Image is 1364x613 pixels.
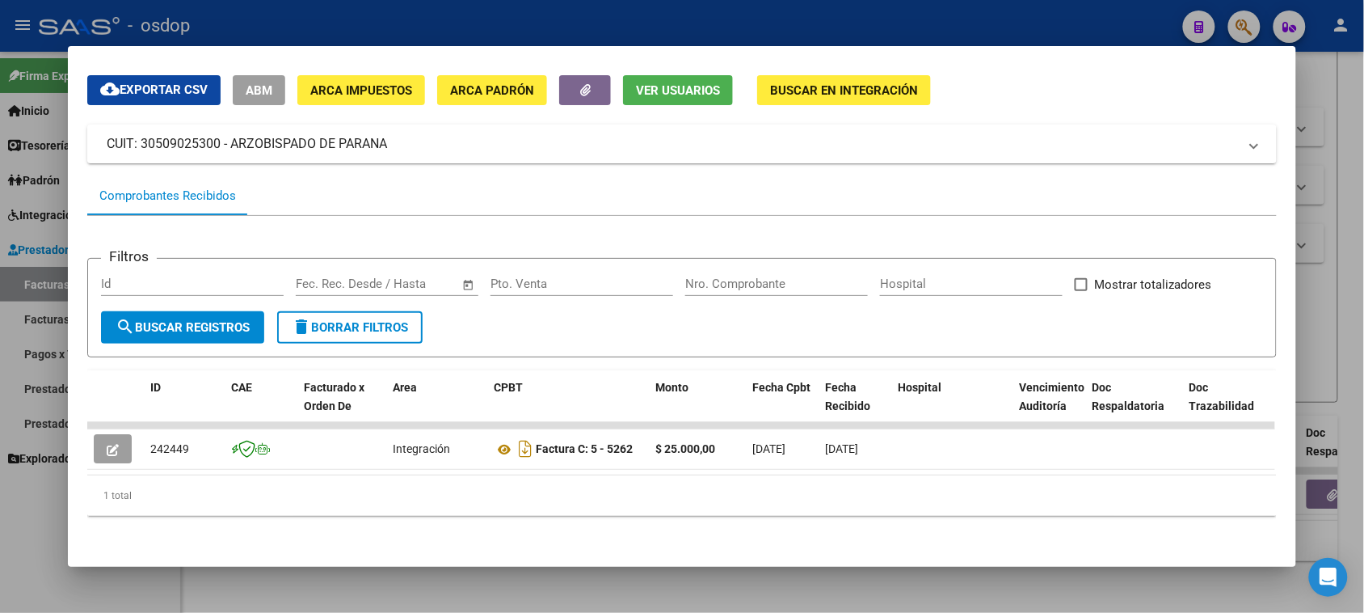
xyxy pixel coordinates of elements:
span: Doc Trazabilidad [1189,381,1254,412]
datatable-header-cell: Hospital [891,370,1012,442]
button: Borrar Filtros [277,311,423,344]
span: CAE [231,381,252,394]
span: [DATE] [752,442,785,455]
mat-icon: search [116,317,135,336]
i: Descargar documento [515,436,536,462]
span: Vencimiento Auditoría [1019,381,1084,412]
datatable-header-cell: Monto [649,370,746,442]
strong: Factura C: 5 - 5262 [536,443,633,456]
input: Fecha inicio [296,277,361,291]
datatable-header-cell: Area [386,370,487,442]
button: ARCA Padrón [437,75,547,105]
span: Buscar en Integración [770,83,918,98]
span: Exportar CSV [100,82,208,97]
datatable-header-cell: Fecha Recibido [819,370,891,442]
button: Buscar Registros [101,311,264,344]
strong: $ 25.000,00 [655,442,715,455]
div: Comprobantes Recibidos [99,187,236,205]
button: Exportar CSV [87,75,221,105]
span: ARCA Impuestos [310,83,412,98]
span: Hospital [898,381,941,394]
div: 1 total [87,476,1276,516]
datatable-header-cell: Doc Trazabilidad [1182,370,1279,442]
datatable-header-cell: Fecha Cpbt [746,370,819,442]
span: [DATE] [825,442,858,455]
span: ARCA Padrón [450,83,534,98]
button: Open calendar [459,276,478,294]
mat-panel-title: CUIT: 30509025300 - ARZOBISPADO DE PARANA [107,134,1237,154]
button: Buscar en Integración [757,75,931,105]
div: Open Intercom Messenger [1309,558,1348,597]
input: Fecha fin [376,277,454,291]
mat-icon: delete [292,317,311,336]
span: Fecha Recibido [825,381,870,412]
datatable-header-cell: ID [144,370,225,442]
span: CPBT [494,381,523,394]
datatable-header-cell: Doc Respaldatoria [1085,370,1182,442]
button: Ver Usuarios [623,75,733,105]
span: Mostrar totalizadores [1094,275,1211,294]
datatable-header-cell: CPBT [487,370,649,442]
span: Borrar Filtros [292,320,408,335]
span: Facturado x Orden De [304,381,364,412]
datatable-header-cell: Facturado x Orden De [297,370,386,442]
h3: Filtros [101,246,157,267]
datatable-header-cell: Vencimiento Auditoría [1012,370,1085,442]
span: Monto [655,381,688,394]
mat-expansion-panel-header: CUIT: 30509025300 - ARZOBISPADO DE PARANA [87,125,1276,163]
span: Area [393,381,417,394]
button: ABM [233,75,285,105]
span: Buscar Registros [116,320,250,335]
span: 242449 [150,442,189,455]
span: Doc Respaldatoria [1092,381,1164,412]
datatable-header-cell: CAE [225,370,297,442]
span: ABM [246,83,272,98]
span: ID [150,381,161,394]
span: Fecha Cpbt [752,381,810,394]
span: Integración [393,442,450,455]
span: Ver Usuarios [636,83,720,98]
button: ARCA Impuestos [297,75,425,105]
mat-icon: cloud_download [100,79,120,99]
